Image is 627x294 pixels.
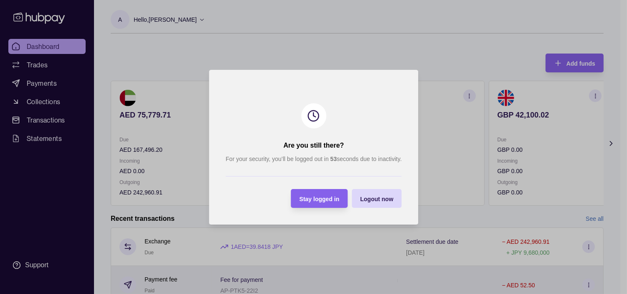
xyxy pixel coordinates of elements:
button: Logout now [352,189,401,208]
strong: 53 [330,156,337,162]
p: For your security, you’ll be logged out in seconds due to inactivity. [226,154,401,164]
span: Logout now [360,195,393,202]
h2: Are you still there? [283,141,344,150]
span: Stay logged in [299,195,339,202]
button: Stay logged in [291,189,348,208]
